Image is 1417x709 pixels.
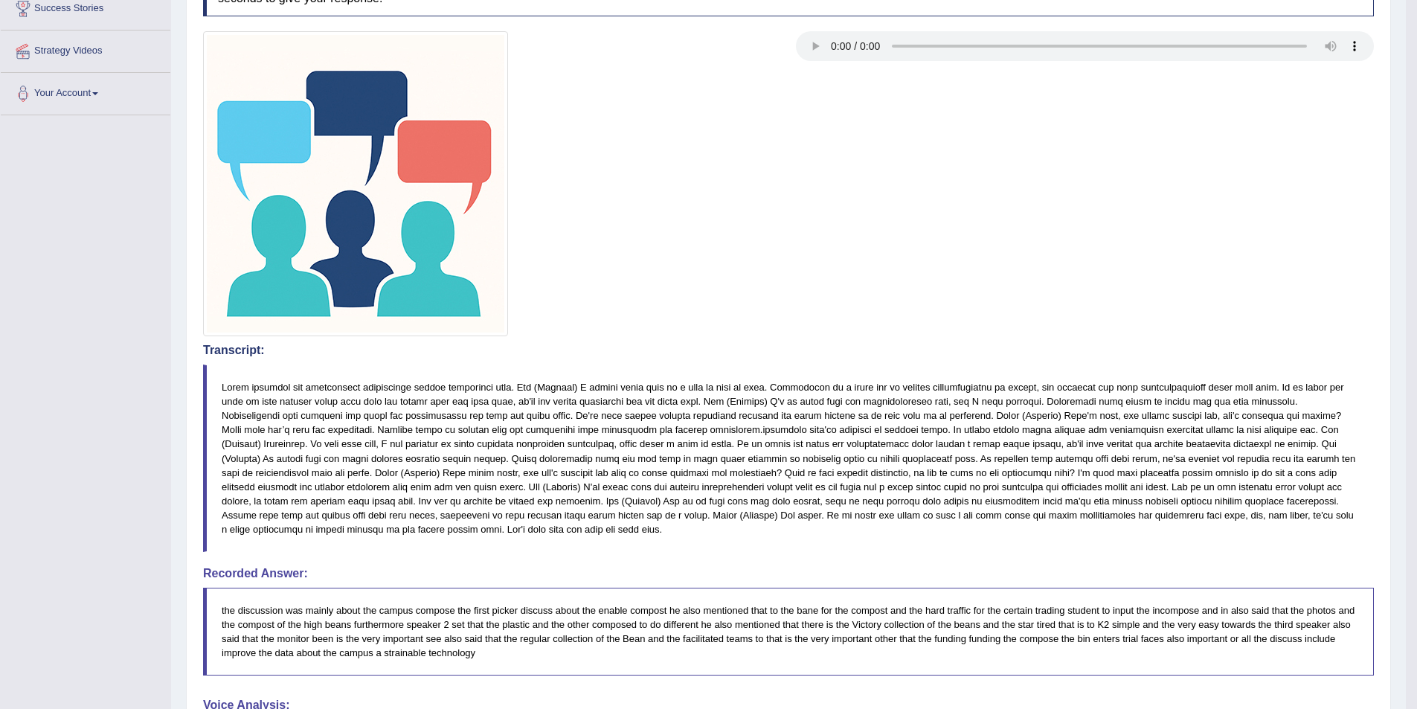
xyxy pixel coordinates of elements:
a: Strategy Videos [1,31,170,68]
a: Your Account [1,73,170,110]
h4: Recorded Answer: [203,567,1374,580]
h4: Transcript: [203,344,1374,357]
blockquote: Lorem ipsumdol sit ametconsect adipiscinge seddoe temporinci utla. Etd (Magnaal) E admini venia q... [203,365,1374,552]
blockquote: the discussion was mainly about the campus compose the first picker discuss about the enable comp... [203,588,1374,676]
